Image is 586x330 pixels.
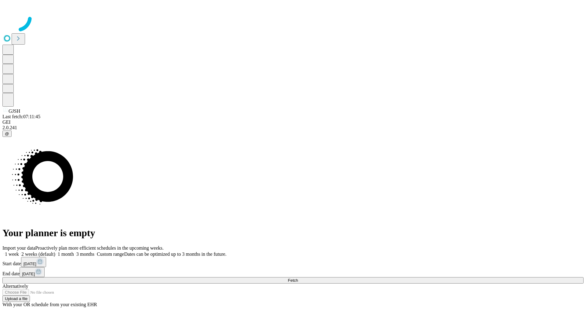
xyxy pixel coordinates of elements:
[2,245,35,251] span: Import your data
[9,108,20,114] span: GJSH
[21,257,46,267] button: [DATE]
[24,262,36,266] span: [DATE]
[35,245,164,251] span: Proactively plan more efficient schedules in the upcoming weeks.
[5,251,19,257] span: 1 week
[58,251,74,257] span: 1 month
[2,114,40,119] span: Last fetch: 07:11:45
[288,278,298,283] span: Fetch
[2,130,12,137] button: @
[2,119,584,125] div: GEI
[2,227,584,239] h1: Your planner is empty
[2,295,30,302] button: Upload a file
[2,125,584,130] div: 2.0.241
[2,267,584,277] div: End date
[76,251,94,257] span: 3 months
[20,267,45,277] button: [DATE]
[21,251,55,257] span: 2 weeks (default)
[5,131,9,136] span: @
[2,277,584,284] button: Fetch
[2,302,97,307] span: With your OR schedule from your existing EHR
[124,251,226,257] span: Dates can be optimized up to 3 months in the future.
[97,251,124,257] span: Custom range
[2,284,28,289] span: Alternatively
[22,272,35,276] span: [DATE]
[2,257,584,267] div: Start date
